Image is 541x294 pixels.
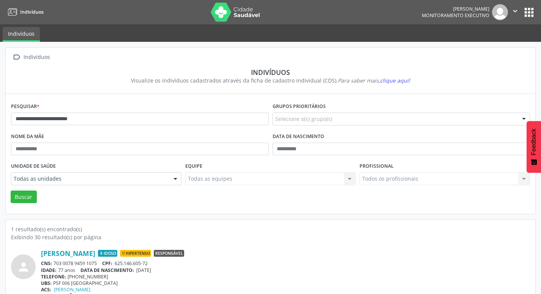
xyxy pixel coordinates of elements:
[11,101,39,113] label: Pesquisar
[17,260,30,274] i: person
[11,225,530,233] div: 1 resultado(s) encontrado(s)
[41,260,52,267] span: CNS:
[120,250,151,257] span: Hipertenso
[5,6,44,18] a: Indivíduos
[11,191,37,203] button: Buscar
[41,286,51,293] span: ACS:
[338,77,410,84] i: Para saber mais,
[41,267,530,273] div: 77 anos
[380,77,410,84] span: clique aqui!
[3,27,40,42] a: Indivíduos
[508,4,522,20] button: 
[41,260,530,267] div: 703 0078 9459 1075
[11,161,56,172] label: Unidade de saúde
[185,161,202,172] label: Equipe
[136,267,151,273] span: [DATE]
[22,52,51,63] div: Indivíduos
[102,260,112,267] span: CPF:
[16,68,525,76] div: Indivíduos
[530,129,537,155] span: Feedback
[522,6,536,19] button: apps
[11,233,530,241] div: Exibindo 30 resultado(s) por página
[273,101,326,113] label: Grupos prioritários
[422,12,489,19] span: Monitoramento Executivo
[80,267,134,273] span: DATA DE NASCIMENTO:
[54,286,90,293] a: [PERSON_NAME]
[11,52,51,63] a:  Indivíduos
[492,4,508,20] img: img
[275,115,332,123] span: Selecione o(s) grupo(s)
[41,249,95,257] a: [PERSON_NAME]
[41,267,57,273] span: IDADE:
[16,76,525,84] div: Visualize os indivíduos cadastrados através da ficha de cadastro individual (CDS).
[360,161,394,172] label: Profissional
[11,131,44,143] label: Nome da mãe
[527,121,541,173] button: Feedback - Mostrar pesquisa
[41,273,530,280] div: [PHONE_NUMBER]
[11,52,22,63] i: 
[41,280,52,286] span: UBS:
[511,7,519,15] i: 
[98,250,117,257] span: Idoso
[20,9,44,15] span: Indivíduos
[14,175,166,183] span: Todas as unidades
[41,273,66,280] span: TELEFONE:
[422,6,489,12] div: [PERSON_NAME]
[273,131,324,143] label: Data de nascimento
[41,280,530,286] div: PSF 006 [GEOGRAPHIC_DATA]
[115,260,148,267] span: 625.146.605-72
[154,250,184,257] span: Responsável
